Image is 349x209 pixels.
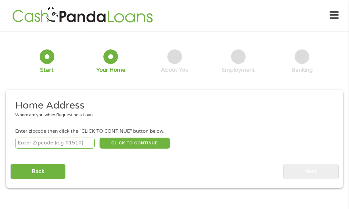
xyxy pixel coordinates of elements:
[15,112,329,119] div: Where are you when Requesting a Loan.
[40,67,54,74] div: Start
[100,138,170,149] button: CLICK TO CONTINUE
[15,128,334,135] div: Enter zipcode then click the "CLICK TO CONTINUE" button below.
[15,138,95,149] input: Enter Zipcode (e.g 01510)
[221,67,255,74] div: Employment
[10,164,66,180] input: Back
[96,67,125,74] div: Your Home
[291,67,313,74] div: Banking
[15,99,329,112] h2: Home Address
[161,67,188,74] div: About You
[10,6,154,25] img: GetLoanNow Logo
[283,164,339,180] input: Next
